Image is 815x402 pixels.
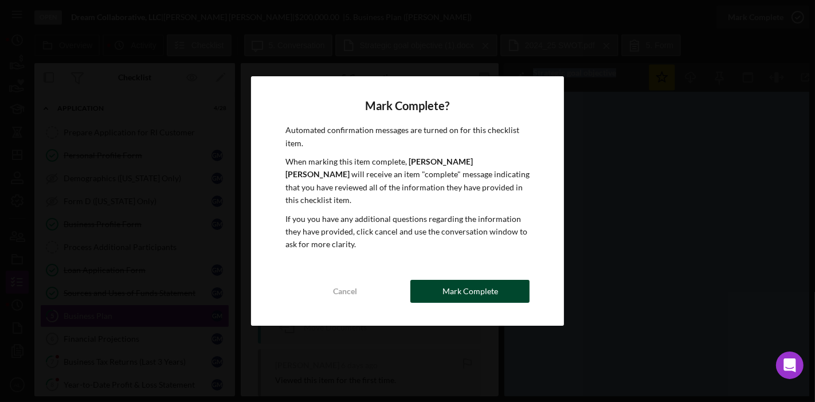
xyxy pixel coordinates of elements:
div: Mark Complete [442,280,498,303]
p: Automated confirmation messages are turned on for this checklist item. [285,124,530,150]
h4: Mark Complete? [285,99,530,112]
p: When marking this item complete, will receive an item "complete" message indicating that you have... [285,155,530,207]
div: Open Intercom Messenger [776,352,804,379]
p: If you you have any additional questions regarding the information they have provided, click canc... [285,213,530,251]
div: Cancel [333,280,357,303]
button: Mark Complete [410,280,530,303]
button: Cancel [285,280,405,303]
